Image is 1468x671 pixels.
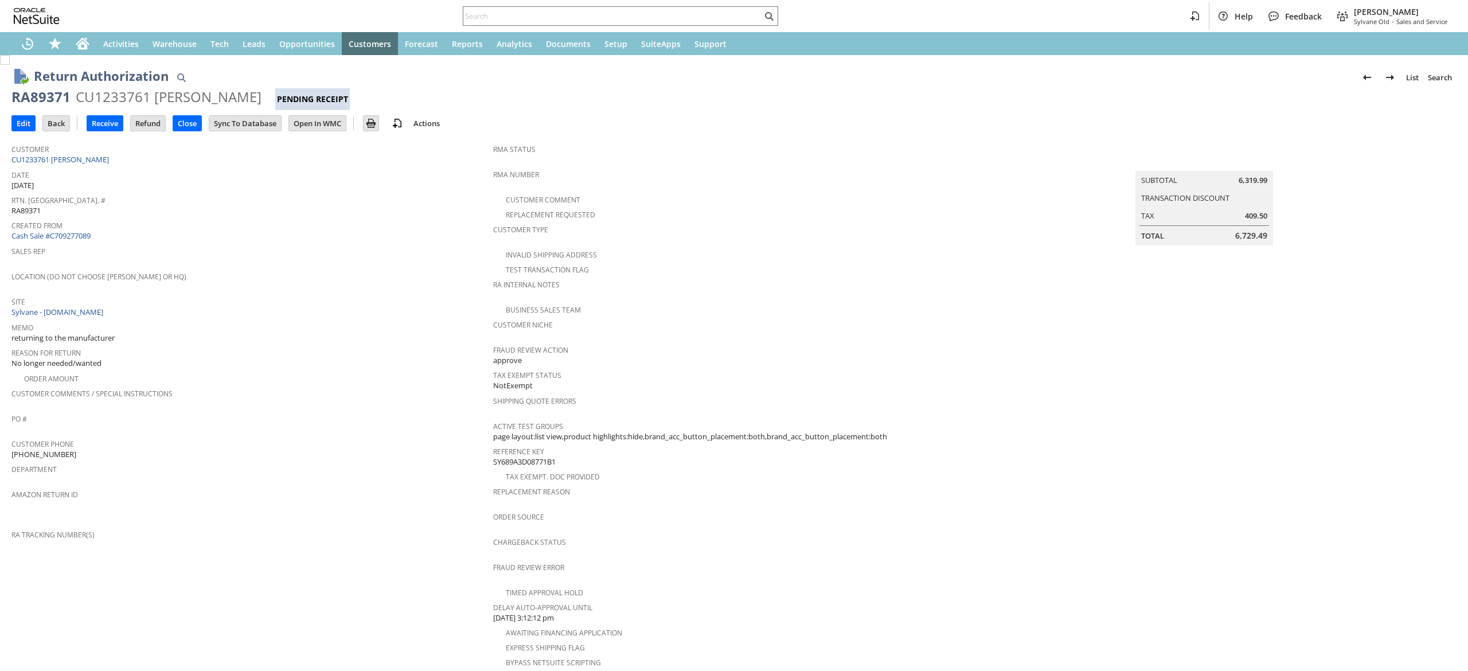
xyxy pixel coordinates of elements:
[48,37,62,50] svg: Shortcuts
[493,487,570,497] a: Replacement reason
[1354,6,1447,17] span: [PERSON_NAME]
[762,9,776,23] svg: Search
[1392,17,1394,26] span: -
[493,603,592,613] a: Delay Auto-Approval Until
[103,38,139,49] span: Activities
[506,250,597,260] a: Invalid Shipping Address
[364,116,378,131] input: Print
[11,323,33,333] a: Memo
[364,116,378,130] img: Print
[43,116,69,131] input: Back
[24,374,79,384] a: Order Amount
[12,116,35,131] input: Edit
[11,297,25,307] a: Site
[11,170,29,180] a: Date
[11,414,27,424] a: PO #
[11,449,76,460] span: [PHONE_NUMBER]
[153,38,197,49] span: Warehouse
[11,272,186,282] a: Location (Do Not Choose [PERSON_NAME] or HQ)
[11,154,112,165] a: CU1233761 [PERSON_NAME]
[506,628,622,638] a: Awaiting Financing Application
[493,457,556,467] span: SY689A3D08771B1
[1235,230,1267,241] span: 6,729.49
[11,490,78,500] a: Amazon Return ID
[76,88,261,106] div: CU1233761 [PERSON_NAME]
[694,38,727,49] span: Support
[174,71,188,84] img: Quick Find
[1141,175,1177,185] a: Subtotal
[506,588,583,598] a: Timed Approval Hold
[1141,231,1164,241] a: Total
[41,32,69,55] div: Shortcuts
[11,205,41,216] span: RA89371
[1235,11,1253,22] span: Help
[604,38,627,49] span: Setup
[11,145,49,154] a: Customer
[634,32,688,55] a: SuiteApps
[1354,17,1389,26] span: Sylvane Old
[131,116,165,131] input: Refund
[11,348,81,358] a: Reason For Return
[493,225,548,235] a: Customer Type
[11,221,63,231] a: Created From
[1141,210,1154,221] a: Tax
[493,422,563,431] a: Active Test Groups
[1135,153,1273,171] caption: Summary
[349,38,391,49] span: Customers
[69,32,96,55] a: Home
[493,370,561,380] a: Tax Exempt Status
[688,32,733,55] a: Support
[539,32,598,55] a: Documents
[598,32,634,55] a: Setup
[210,38,229,49] span: Tech
[11,333,115,344] span: returning to the manufacturer
[506,472,600,482] a: Tax Exempt. Doc Provided
[11,439,74,449] a: Customer Phone
[11,530,95,540] a: RA Tracking Number(s)
[1245,210,1267,221] span: 409.50
[1360,71,1374,84] img: Previous
[11,307,106,317] a: Sylvane - [DOMAIN_NAME]
[272,32,342,55] a: Opportunities
[506,195,580,205] a: Customer Comment
[493,355,522,366] span: approve
[21,37,34,50] svg: Recent Records
[405,38,438,49] span: Forecast
[506,305,581,315] a: Business Sales Team
[493,145,536,154] a: RMA Status
[1383,71,1397,84] img: Next
[34,67,169,85] h1: Return Authorization
[14,32,41,55] a: Recent Records
[87,116,123,131] input: Receive
[275,88,350,110] div: Pending Receipt
[146,32,204,55] a: Warehouse
[11,247,45,256] a: Sales Rep
[279,38,335,49] span: Opportunities
[1423,68,1457,87] a: Search
[493,396,576,406] a: Shipping Quote Errors
[493,512,544,522] a: Order Source
[493,320,553,330] a: Customer Niche
[497,38,532,49] span: Analytics
[452,38,483,49] span: Reports
[209,116,281,131] input: Sync To Database
[506,210,595,220] a: Replacement Requested
[342,32,398,55] a: Customers
[11,465,57,474] a: Department
[463,9,762,23] input: Search
[11,231,91,241] a: Cash Sale #C709277089
[236,32,272,55] a: Leads
[289,116,346,131] input: Open In WMC
[493,345,568,355] a: Fraud Review Action
[243,38,266,49] span: Leads
[641,38,681,49] span: SuiteApps
[1239,175,1267,186] span: 6,319.99
[493,447,544,457] a: Reference Key
[11,180,34,191] span: [DATE]
[11,389,173,399] a: Customer Comments / Special Instructions
[204,32,236,55] a: Tech
[506,265,589,275] a: Test Transaction Flag
[445,32,490,55] a: Reports
[1396,17,1447,26] span: Sales and Service
[506,658,601,668] a: Bypass NetSuite Scripting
